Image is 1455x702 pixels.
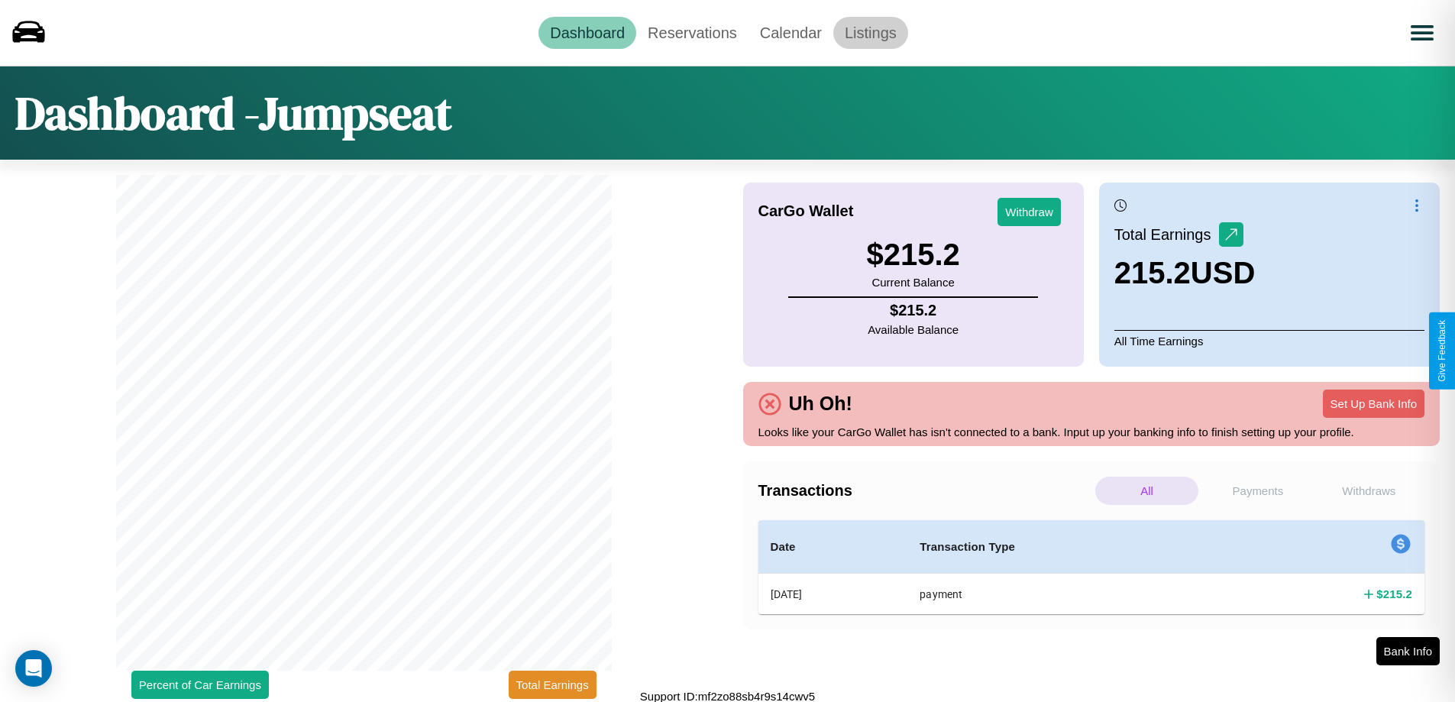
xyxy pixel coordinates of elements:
[758,202,854,220] h4: CarGo Wallet
[920,538,1212,556] h4: Transaction Type
[1437,320,1447,382] div: Give Feedback
[1318,477,1421,505] p: Withdraws
[868,319,959,340] p: Available Balance
[833,17,908,49] a: Listings
[907,574,1224,615] th: payment
[1095,477,1198,505] p: All
[1323,390,1424,418] button: Set Up Bank Info
[15,82,452,144] h1: Dashboard - Jumpseat
[866,272,959,293] p: Current Balance
[758,422,1425,442] p: Looks like your CarGo Wallet has isn't connected to a bank. Input up your banking info to finish ...
[781,393,860,415] h4: Uh Oh!
[758,520,1425,614] table: simple table
[1401,11,1444,54] button: Open menu
[758,574,908,615] th: [DATE]
[758,482,1091,500] h4: Transactions
[1114,330,1424,351] p: All Time Earnings
[636,17,749,49] a: Reservations
[997,198,1061,226] button: Withdraw
[771,538,896,556] h4: Date
[1376,637,1440,665] button: Bank Info
[509,671,597,699] button: Total Earnings
[868,302,959,319] h4: $ 215.2
[866,238,959,272] h3: $ 215.2
[131,671,269,699] button: Percent of Car Earnings
[1114,221,1219,248] p: Total Earnings
[15,650,52,687] div: Open Intercom Messenger
[1376,586,1412,602] h4: $ 215.2
[1114,256,1256,290] h3: 215.2 USD
[749,17,833,49] a: Calendar
[1206,477,1309,505] p: Payments
[538,17,636,49] a: Dashboard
